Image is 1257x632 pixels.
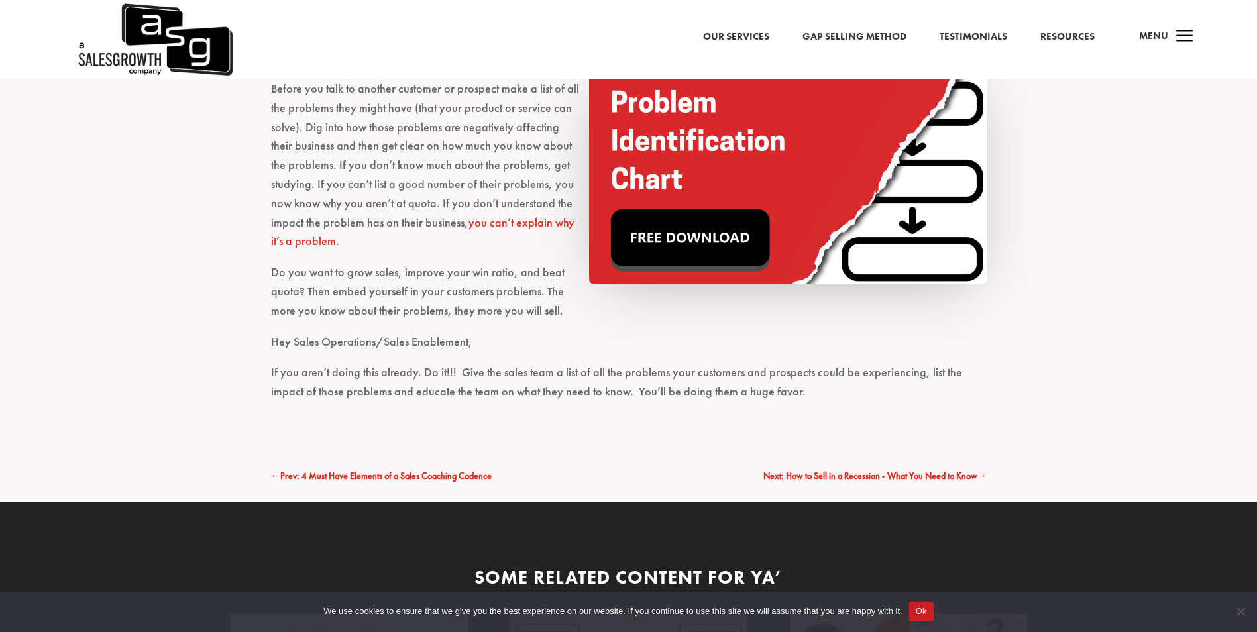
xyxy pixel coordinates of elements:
a: Our Services [703,28,769,46]
p: If you aren’t doing this already. Do it!!! Give the sales team a list of all the problems your cu... [271,363,987,413]
p: Hey Sales Operations/Sales Enablement, [271,333,987,364]
p: Do you want to grow sales, improve your win ratio, and beat quota? Then embed yourself in your cu... [271,263,987,332]
span: We use cookies to ensure that we give you the best experience on our website. If you continue to ... [323,605,902,618]
a: ←Prev: 4 Must Have Elements of a Sales Coaching Cadence [271,468,492,484]
a: Next: How to Sell in a Recession - What You Need to Know→ [763,468,987,484]
div: Some Related Content for Ya’ [231,564,1026,590]
span: Prev: 4 Must Have Elements of a Sales Coaching Cadence [280,470,492,482]
a: Testimonials [940,28,1007,46]
span: Next: How to Sell in a Recession - What You Need to Know [763,470,977,482]
p: Before you talk to another customer or prospect make a list of all the problems they might have (... [271,79,987,263]
button: Ok [909,602,934,621]
span: a [1172,24,1198,50]
span: → [977,470,987,482]
a: Resources [1040,28,1095,46]
a: Gap Selling Method [802,28,906,46]
span: ← [271,470,280,482]
span: No [1234,605,1247,618]
span: Menu [1139,29,1168,42]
